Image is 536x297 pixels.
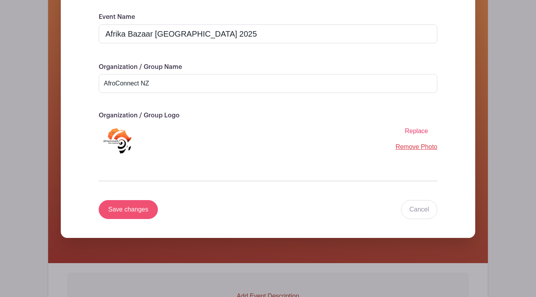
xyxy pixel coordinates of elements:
p: Organization / Group Logo [99,112,437,119]
span: Replace [405,128,428,134]
a: Remove Photo [395,143,437,150]
a: Cancel [401,200,437,219]
input: Save changes [99,200,158,219]
label: Organization / Group Name [99,63,182,71]
img: vbtYKR3O6PrMDExwfv7+2FUksjy3BxcewKCasCwjlkfANgAe9aznkQYFhICw0JCYFhICAwLCYFhISEwLCQEhoWEwLCQEBgWEg... [99,123,138,162]
label: Event Name [99,13,135,21]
